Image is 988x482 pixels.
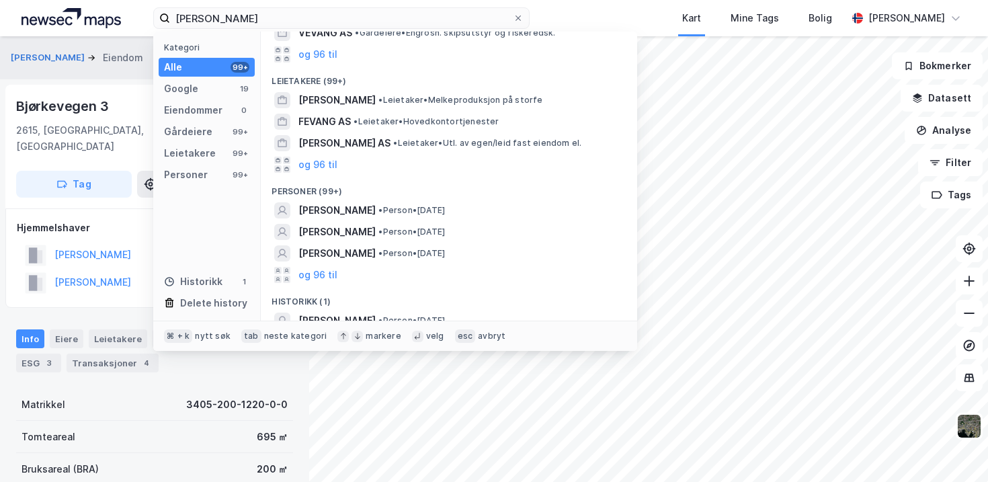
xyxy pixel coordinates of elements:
div: Historikk [164,274,222,290]
span: • [393,138,397,148]
div: Tomteareal [22,429,75,445]
button: og 96 til [298,46,337,63]
div: Delete history [180,295,247,311]
iframe: Chat Widget [921,417,988,482]
div: [PERSON_NAME] [868,10,945,26]
span: • [378,315,382,325]
div: Leietakere (99+) [261,65,637,89]
div: 19 [239,83,249,94]
span: [PERSON_NAME] [298,92,376,108]
div: Historikk (1) [261,286,637,310]
span: Person • [DATE] [378,315,445,326]
div: 3405-200-1220-0-0 [186,397,288,413]
div: Personer [164,167,208,183]
button: og 96 til [298,157,337,173]
span: Person • [DATE] [378,205,445,216]
div: Matrikkel [22,397,65,413]
button: Datasett [901,85,983,112]
div: neste kategori [264,331,327,342]
div: Kart [682,10,701,26]
div: tab [241,329,261,343]
span: [PERSON_NAME] [298,202,376,218]
div: Mine Tags [731,10,779,26]
button: Bokmerker [892,52,983,79]
div: Kontrollprogram for chat [921,417,988,482]
div: Google [164,81,198,97]
div: Kategori [164,42,255,52]
span: Gårdeiere • Engrosh. skipsutstyr og fiskeredsk. [355,28,555,38]
img: 9k= [956,413,982,439]
div: ⌘ + k [164,329,192,343]
div: Leietakere [164,145,216,161]
div: esc [455,329,476,343]
div: Alle [164,59,182,75]
div: 0 [239,105,249,116]
div: Bruksareal (BRA) [22,461,99,477]
span: • [355,28,359,38]
div: Hjemmelshaver [17,220,292,236]
div: 99+ [231,62,249,73]
div: 1 [239,276,249,287]
button: og 96 til [298,267,337,283]
span: [PERSON_NAME] [298,245,376,262]
div: velg [426,331,444,342]
span: • [378,248,382,258]
span: Leietaker • Hovedkontortjenester [354,116,499,127]
div: ESG [16,354,61,372]
div: 99+ [231,148,249,159]
div: 200 ㎡ [257,461,288,477]
div: Eiendom [103,50,143,66]
div: Info [16,329,44,348]
span: Person • [DATE] [378,248,445,259]
div: Datasett [153,329,203,348]
button: Tags [920,182,983,208]
div: 2615, [GEOGRAPHIC_DATA], [GEOGRAPHIC_DATA] [16,122,183,155]
div: avbryt [478,331,505,342]
span: Person • [DATE] [378,227,445,237]
img: logo.a4113a55bc3d86da70a041830d287a7e.svg [22,8,121,28]
div: Eiere [50,329,83,348]
span: • [378,227,382,237]
span: • [378,95,382,105]
div: Bolig [809,10,832,26]
div: 3 [42,356,56,370]
span: [PERSON_NAME] AS [298,135,390,151]
div: Eiendommer [164,102,222,118]
button: Analyse [905,117,983,144]
button: Tag [16,171,132,198]
div: 99+ [231,169,249,180]
div: 4 [140,356,153,370]
div: 99+ [231,126,249,137]
span: [PERSON_NAME] [298,224,376,240]
div: Transaksjoner [67,354,159,372]
div: 695 ㎡ [257,429,288,445]
span: FEVANG AS [298,114,351,130]
div: Gårdeiere [164,124,212,140]
div: Bjørkevegen 3 [16,95,111,117]
div: Leietakere [89,329,147,348]
span: VEVANG AS [298,25,352,41]
input: Søk på adresse, matrikkel, gårdeiere, leietakere eller personer [170,8,513,28]
div: nytt søk [195,331,231,342]
span: [PERSON_NAME] [298,313,376,329]
span: • [354,116,358,126]
span: • [378,205,382,215]
span: Leietaker • Utl. av egen/leid fast eiendom el. [393,138,581,149]
button: Filter [918,149,983,176]
span: Leietaker • Melkeproduksjon på storfe [378,95,542,106]
button: [PERSON_NAME] [11,51,87,65]
div: markere [366,331,401,342]
div: Personer (99+) [261,175,637,200]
